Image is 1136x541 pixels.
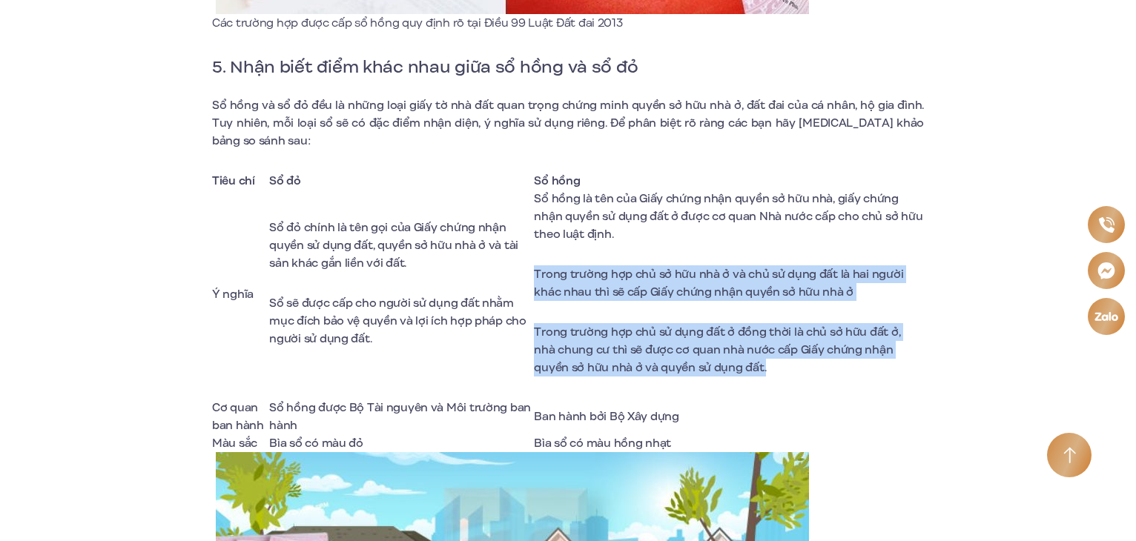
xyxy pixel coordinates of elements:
span: Sổ đỏ chính là tên gọi của Giấy chứng nhận quyền sử dụng đất, quyền sở hữu nhà ở và tài sản khác ... [269,219,518,271]
img: Zalo icon [1094,311,1119,322]
span: Sổ hồng là tên của Giấy chứng nhận quyền sở hữu nhà, giấy chứng nhận quyền sử dụng đất ở được cơ ... [534,190,922,242]
b: Sổ hồng [534,173,580,189]
span: Trong trường hợp chủ sở hữu nhà ở và chủ sử dụng đất là hai người khác nhau thì sẽ cấp Giấy chứng... [534,266,903,300]
span: Bìa sổ có màu hồng nhạt [534,435,671,451]
img: Arrow icon [1063,447,1076,464]
img: Messenger icon [1097,261,1116,280]
span: Ý nghĩa [212,286,254,302]
span: Sổ hồng và sổ đỏ đều là những loại giấy tờ nhà đất quan trọng chứng minh quyền sở hữu nhà ở, đất ... [212,97,924,149]
img: Phone icon [1098,216,1114,233]
span: Màu sắc [212,435,257,451]
span: Trong trường hợp chủ sử dụng đất ở đồng thời là chủ sở hữu đất ở, nhà chung cư thì sẽ được cơ qua... [534,324,900,376]
span: Cơ quan ban hành [212,399,264,434]
span: Sổ sẽ được cấp cho người sử dụng đất nhằm mục đích bảo vệ quyền và lợi ích hợp pháp cho người sử ... [269,295,526,347]
span: Bìa sổ có màu đỏ [269,435,363,451]
b: Sổ đỏ [269,173,301,189]
b: Tiêu chí [212,173,255,189]
span: Sổ hồng được Bộ Tài nguyên và Môi trường ban hành [269,399,531,434]
span: Ban hành bởi Bộ Xây dựng [534,408,678,425]
span: 5. Nhận biết điểm khác nhau giữa sổ hồng và sổ đỏ [212,54,638,79]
